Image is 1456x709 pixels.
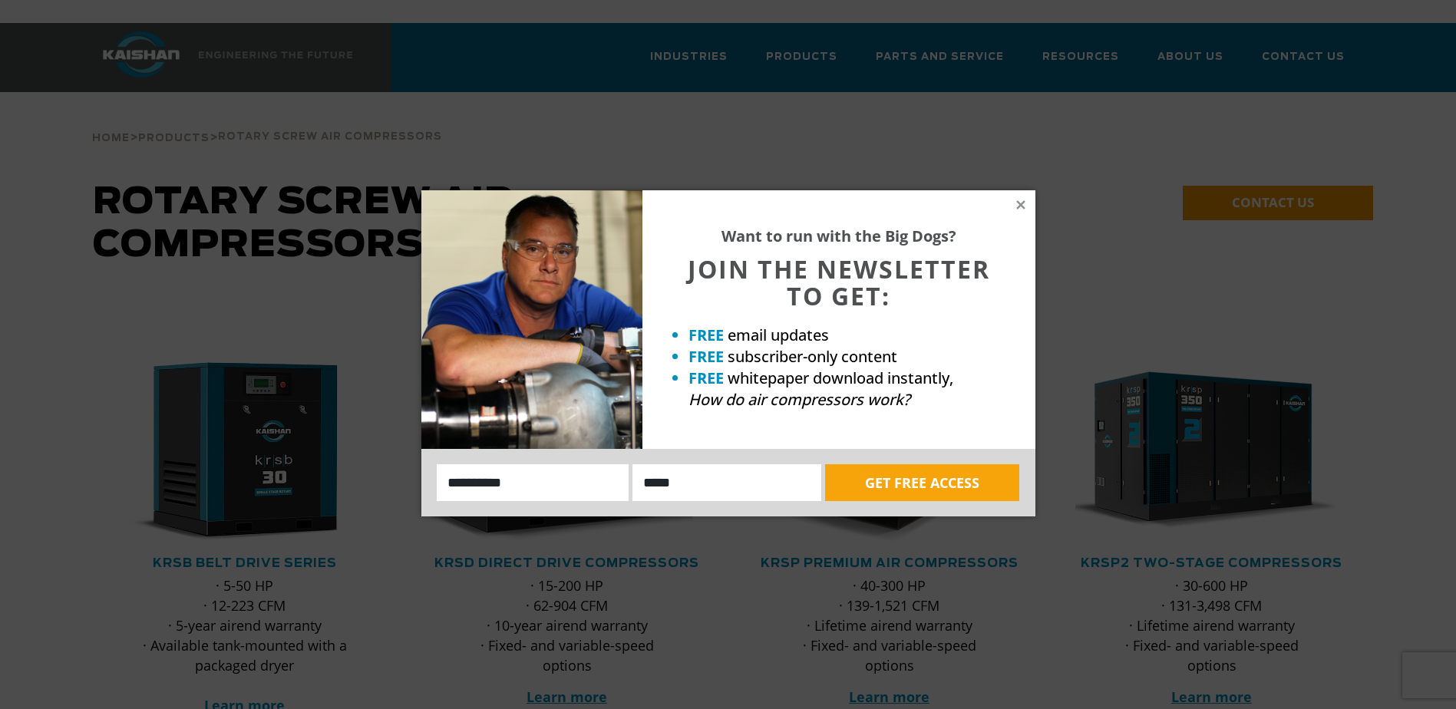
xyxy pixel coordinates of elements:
[721,226,956,246] strong: Want to run with the Big Dogs?
[728,346,897,367] span: subscriber-only content
[825,464,1019,501] button: GET FREE ACCESS
[688,389,910,410] em: How do air compressors work?
[688,252,990,312] span: JOIN THE NEWSLETTER TO GET:
[437,464,629,501] input: Name:
[728,368,953,388] span: whitepaper download instantly,
[688,346,724,367] strong: FREE
[728,325,829,345] span: email updates
[1014,198,1028,212] button: Close
[688,368,724,388] strong: FREE
[688,325,724,345] strong: FREE
[632,464,821,501] input: Email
